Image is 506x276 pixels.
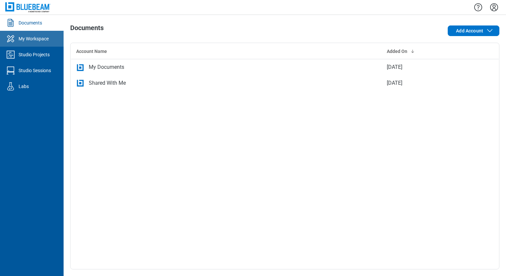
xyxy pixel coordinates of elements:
[89,79,126,87] div: Shared With Me
[387,48,462,55] div: Added On
[5,81,16,92] svg: Labs
[489,2,499,13] button: Settings
[448,25,499,36] button: Add Account
[5,2,50,12] img: Bluebeam, Inc.
[456,27,483,34] span: Add Account
[76,48,376,55] div: Account Name
[19,83,29,90] div: Labs
[19,51,50,58] div: Studio Projects
[5,18,16,28] svg: Documents
[381,59,467,75] td: [DATE]
[71,43,499,91] table: bb-data-table
[19,67,51,74] div: Studio Sessions
[5,49,16,60] svg: Studio Projects
[5,33,16,44] svg: My Workspace
[5,65,16,76] svg: Studio Sessions
[89,63,124,71] div: My Documents
[381,75,467,91] td: [DATE]
[70,24,104,35] h1: Documents
[19,20,42,26] div: Documents
[19,35,49,42] div: My Workspace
